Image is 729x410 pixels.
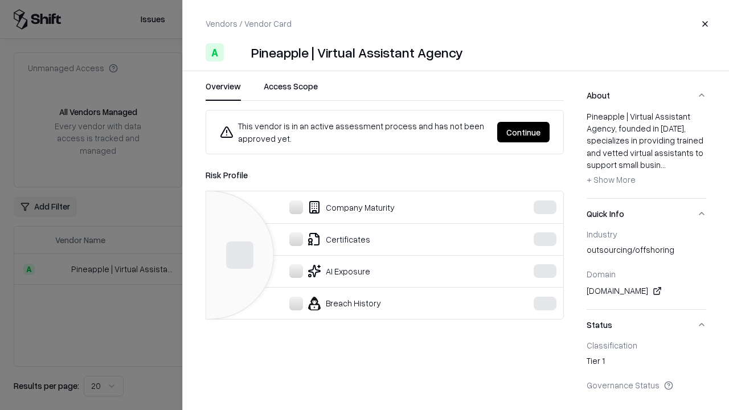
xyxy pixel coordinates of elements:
div: Risk Profile [206,168,564,182]
div: This vendor is in an active assessment process and has not been approved yet. [220,120,488,145]
button: Quick Info [587,199,706,229]
div: Governance Status [587,380,706,390]
button: Access Scope [264,80,318,101]
div: Pineapple | Virtual Assistant Agency, founded in [DATE], specializes in providing trained and vet... [587,110,706,189]
span: ... [661,159,666,170]
p: Vendors / Vendor Card [206,18,292,30]
img: Pineapple | Virtual Assistant Agency [228,43,247,61]
button: Continue [497,122,550,142]
span: + Show More [587,174,636,184]
div: About [587,110,706,198]
div: [DOMAIN_NAME] [587,284,706,298]
div: Quick Info [587,229,706,309]
button: About [587,80,706,110]
div: A [206,43,224,61]
div: Industry [587,229,706,239]
div: Breach History [215,297,499,310]
button: Overview [206,80,241,101]
div: AI Exposure [215,264,499,278]
button: Status [587,310,706,340]
div: Classification [587,340,706,350]
div: outsourcing/offshoring [587,244,706,260]
div: Tier 1 [587,355,706,371]
div: Certificates [215,232,499,246]
div: Pineapple | Virtual Assistant Agency [251,43,463,61]
div: Company Maturity [215,200,499,214]
button: + Show More [587,171,636,189]
div: Domain [587,269,706,279]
